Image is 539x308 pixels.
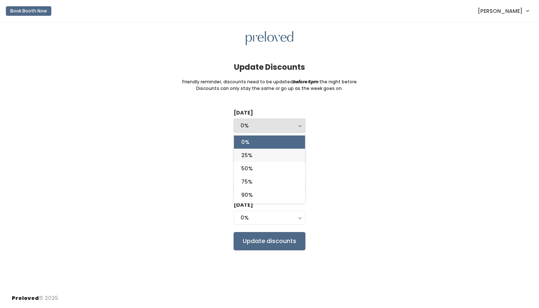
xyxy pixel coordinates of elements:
[241,191,253,199] span: 90%
[234,109,253,117] label: [DATE]
[470,3,536,19] a: [PERSON_NAME]
[234,63,305,71] h4: Update Discounts
[6,3,51,19] a: Book Booth Now
[234,211,305,225] button: 0%
[478,7,522,15] span: [PERSON_NAME]
[293,79,319,85] i: before 6pm
[241,122,298,130] div: 0%
[12,294,39,302] span: Preloved
[234,201,253,209] label: [DATE]
[241,178,252,186] span: 75%
[6,6,51,16] button: Book Booth Now
[196,85,343,92] small: Discounts can only stay the same or go up as the week goes on.
[241,138,249,146] span: 0%
[234,119,305,133] button: 0%
[241,164,253,173] span: 50%
[241,151,252,159] span: 25%
[234,232,305,250] input: Update discounts
[182,79,357,85] small: Friendly reminder, discounts need to be updated the night before
[12,289,58,302] div: © 2025
[246,31,293,46] img: preloved logo
[241,214,298,222] div: 0%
